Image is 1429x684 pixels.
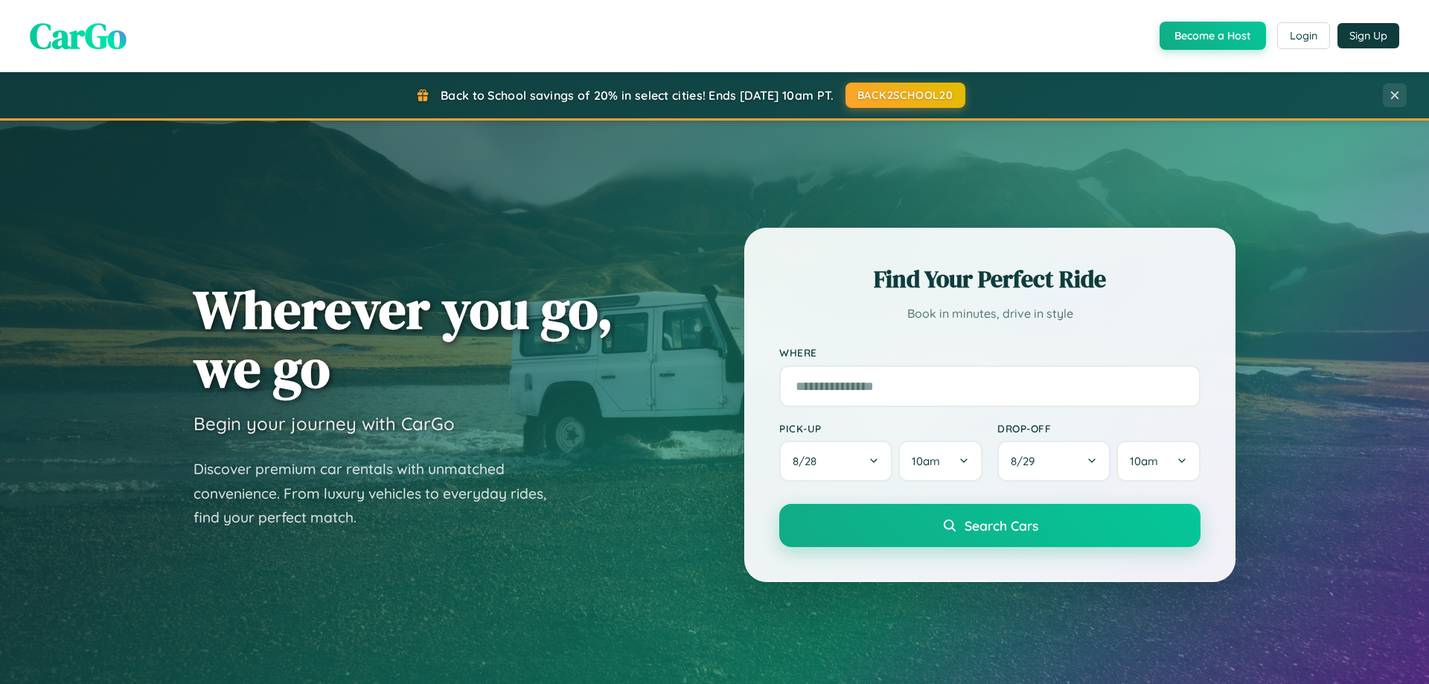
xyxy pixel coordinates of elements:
button: Sign Up [1337,23,1399,48]
button: 10am [898,441,982,482]
label: Pick-up [779,422,982,435]
label: Drop-off [997,422,1201,435]
label: Where [779,347,1201,359]
button: 10am [1116,441,1201,482]
h3: Begin your journey with CarGo [194,412,455,435]
span: 10am [1130,454,1158,468]
span: 10am [912,454,940,468]
span: CarGo [30,11,127,60]
p: Discover premium car rentals with unmatched convenience. From luxury vehicles to everyday rides, ... [194,457,566,530]
span: Search Cars [965,517,1038,534]
button: 8/29 [997,441,1110,482]
button: Become a Host [1160,22,1266,50]
button: Search Cars [779,504,1201,547]
span: 8 / 28 [793,454,824,468]
h1: Wherever you go, we go [194,280,613,397]
button: 8/28 [779,441,892,482]
span: Back to School savings of 20% in select cities! Ends [DATE] 10am PT. [441,88,834,103]
p: Book in minutes, drive in style [779,303,1201,325]
button: BACK2SCHOOL20 [845,83,965,108]
span: 8 / 29 [1011,454,1042,468]
h2: Find Your Perfect Ride [779,263,1201,295]
button: Login [1277,22,1330,49]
